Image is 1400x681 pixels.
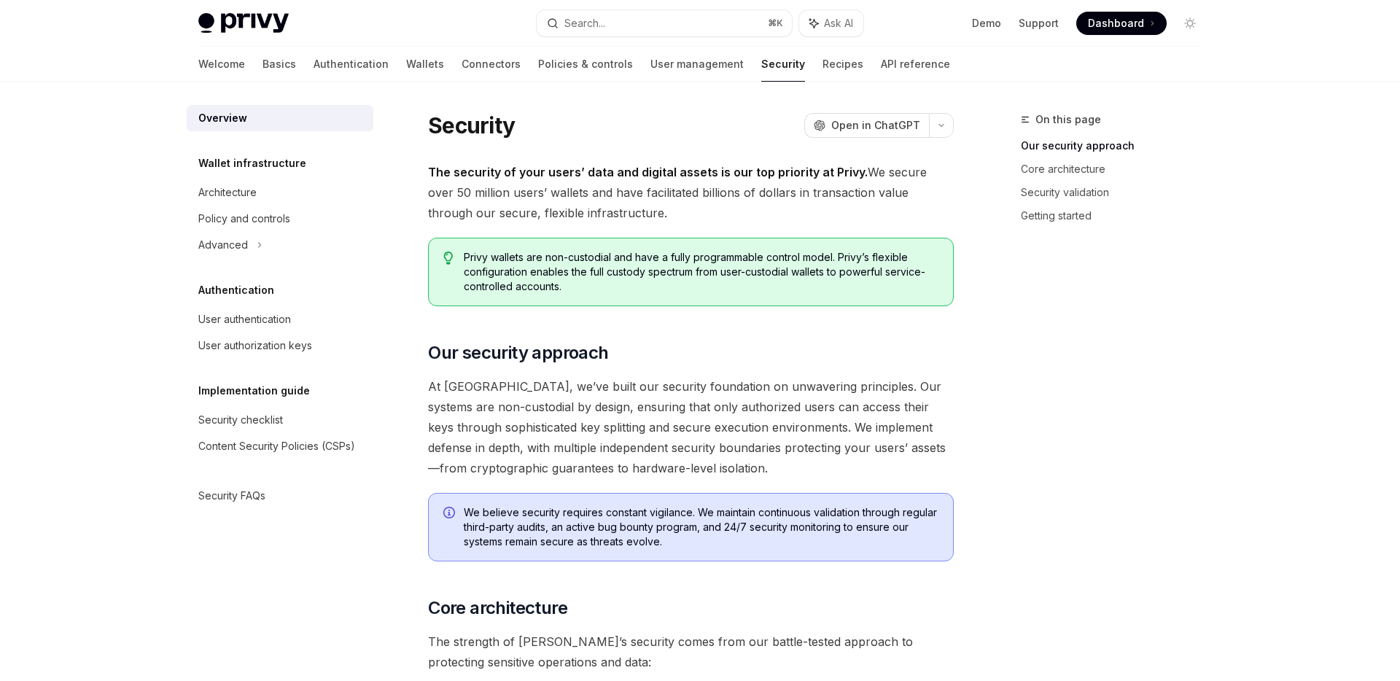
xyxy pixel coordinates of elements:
a: User authorization keys [187,332,373,359]
h5: Wallet infrastructure [198,155,306,172]
a: Demo [972,16,1001,31]
svg: Tip [443,252,454,265]
div: Security FAQs [198,487,265,505]
div: Policy and controls [198,210,290,227]
span: Ask AI [824,16,853,31]
a: Our security approach [1021,134,1213,157]
a: Dashboard [1076,12,1167,35]
span: We believe security requires constant vigilance. We maintain continuous validation through regula... [464,505,938,549]
span: Privy wallets are non-custodial and have a fully programmable control model. Privy’s flexible con... [464,250,938,294]
a: Architecture [187,179,373,206]
a: Policy and controls [187,206,373,232]
a: API reference [881,47,950,82]
svg: Info [443,507,458,521]
span: We secure over 50 million users’ wallets and have facilitated billions of dollars in transaction ... [428,162,954,223]
span: Open in ChatGPT [831,118,920,133]
div: Search... [564,15,605,32]
strong: The security of your users’ data and digital assets is our top priority at Privy. [428,165,868,179]
a: Security FAQs [187,483,373,509]
div: Security checklist [198,411,283,429]
div: Content Security Policies (CSPs) [198,437,355,455]
a: Security validation [1021,181,1213,204]
h1: Security [428,112,515,139]
span: At [GEOGRAPHIC_DATA], we’ve built our security foundation on unwavering principles. Our systems a... [428,376,954,478]
button: Open in ChatGPT [804,113,929,138]
a: Getting started [1021,204,1213,227]
a: Authentication [314,47,389,82]
button: Toggle dark mode [1178,12,1202,35]
a: Policies & controls [538,47,633,82]
a: Core architecture [1021,157,1213,181]
a: Basics [262,47,296,82]
span: On this page [1035,111,1101,128]
span: Dashboard [1088,16,1144,31]
a: Content Security Policies (CSPs) [187,433,373,459]
div: Architecture [198,184,257,201]
div: Overview [198,109,247,127]
div: User authentication [198,311,291,328]
a: Welcome [198,47,245,82]
a: Security checklist [187,407,373,433]
a: Security [761,47,805,82]
a: Recipes [822,47,863,82]
span: Core architecture [428,596,567,620]
a: Support [1019,16,1059,31]
a: User management [650,47,744,82]
button: Ask AI [799,10,863,36]
span: The strength of [PERSON_NAME]’s security comes from our battle-tested approach to protecting sens... [428,631,954,672]
a: User authentication [187,306,373,332]
button: Search...⌘K [537,10,792,36]
a: Wallets [406,47,444,82]
img: light logo [198,13,289,34]
div: Advanced [198,236,248,254]
a: Overview [187,105,373,131]
span: Our security approach [428,341,608,365]
h5: Implementation guide [198,382,310,400]
a: Connectors [462,47,521,82]
div: User authorization keys [198,337,312,354]
h5: Authentication [198,281,274,299]
span: ⌘ K [768,17,783,29]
